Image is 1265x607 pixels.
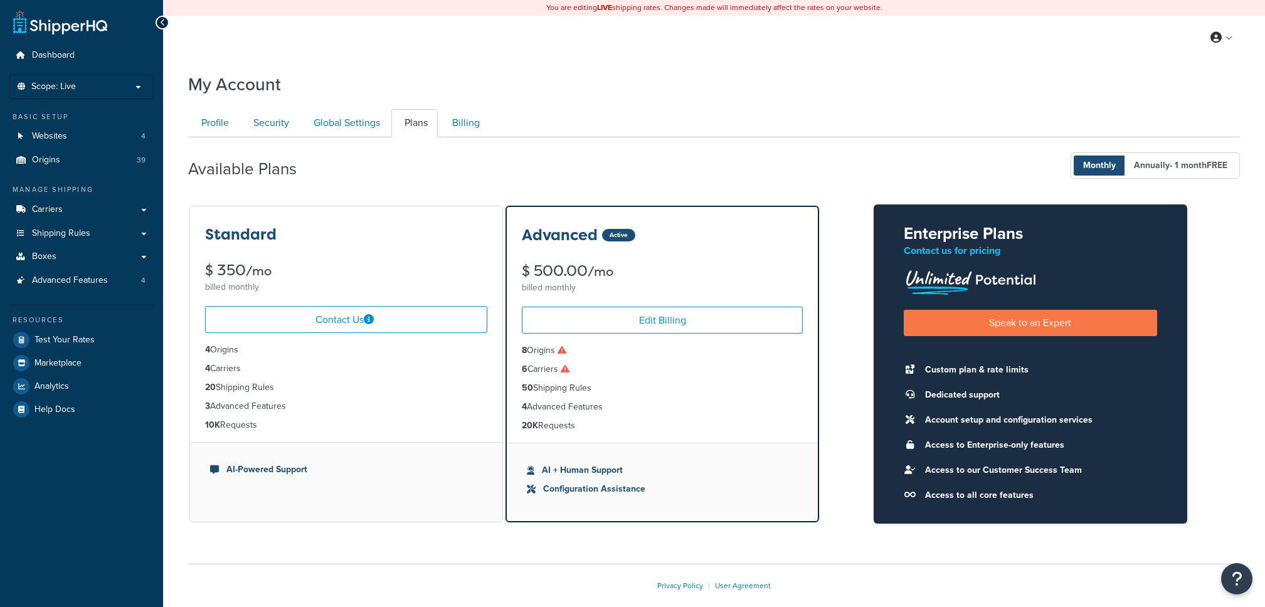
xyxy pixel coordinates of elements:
span: 4 [141,275,146,286]
li: Access to our Customer Success Team [919,462,1093,479]
a: Plans [391,109,438,137]
li: Shipping Rules [522,381,803,395]
a: ShipperHQ Home [13,9,107,34]
li: Advanced Features [522,400,803,414]
h2: Available Plans [188,160,315,178]
span: Monthly [1074,156,1125,176]
img: Unlimited Potential [904,266,1037,295]
b: LIVE [597,2,612,13]
span: Test Your Rates [34,335,95,346]
b: FREE [1207,159,1227,172]
li: AI-Powered Support [210,463,482,477]
a: Origins 39 [9,149,154,172]
span: - 1 month [1170,159,1227,172]
li: Requests [522,419,803,433]
li: Advanced Features [205,399,487,413]
strong: 8 [522,344,527,357]
a: Security [240,109,299,137]
span: Advanced Features [32,275,108,286]
div: $ 350 [205,263,487,278]
strong: 4 [522,400,527,413]
p: Contact us for pricing [904,242,1157,260]
strong: 4 [205,362,210,375]
li: Access to Enterprise-only features [919,436,1093,454]
a: Boxes [9,245,154,268]
a: Profile [188,109,239,137]
span: 39 [137,155,146,166]
a: Help Docs [9,398,154,421]
a: User Agreement [715,580,771,591]
li: Custom plan & rate limits [919,361,1093,379]
li: Origins [522,344,803,357]
h3: Advanced [522,227,598,243]
li: Access to all core features [919,487,1093,504]
a: Dashboard [9,44,154,67]
li: Account setup and configuration services [919,411,1093,429]
a: Websites 4 [9,125,154,148]
span: Dashboard [32,50,75,61]
button: Monthly Annually- 1 monthFREE [1071,152,1240,179]
div: Active [602,229,635,241]
span: Carriers [32,204,63,215]
span: Websites [32,131,67,142]
div: $ 500.00 [522,263,803,279]
a: Advanced Features 4 [9,269,154,292]
a: Global Settings [300,109,390,137]
span: Help Docs [34,404,75,415]
span: Scope: Live [31,82,76,92]
a: Speak to an Expert [904,310,1157,335]
span: Analytics [34,381,69,392]
a: Test Your Rates [9,329,154,351]
li: Dedicated support [919,386,1093,404]
span: Origins [32,155,60,166]
strong: 20K [522,419,538,432]
span: Annually [1125,156,1237,176]
h2: Enterprise Plans [904,224,1157,243]
h3: Standard [205,226,277,243]
li: Origins [205,343,487,357]
div: Basic Setup [9,112,154,122]
strong: 10K [205,418,220,431]
li: Websites [9,125,154,148]
li: Shipping Rules [205,381,487,394]
span: Marketplace [34,358,82,369]
div: billed monthly [205,278,487,296]
div: Manage Shipping [9,184,154,195]
a: Privacy Policy [657,580,703,591]
span: Shipping Rules [32,228,90,239]
li: Advanced Features [9,269,154,292]
li: Requests [205,418,487,432]
strong: 3 [205,399,210,413]
span: | [708,580,710,591]
li: Carriers [522,362,803,376]
small: /mo [246,262,272,280]
div: Resources [9,315,154,325]
a: Carriers [9,198,154,221]
span: 4 [141,131,146,142]
a: Shipping Rules [9,222,154,245]
a: Edit Billing [522,307,803,334]
a: Billing [439,109,490,137]
strong: 4 [205,343,210,356]
span: Boxes [32,251,56,262]
li: Configuration Assistance [527,482,798,496]
li: AI + Human Support [527,463,798,477]
strong: 20 [205,381,216,394]
li: Carriers [205,362,487,376]
small: /mo [588,263,613,280]
h1: My Account [188,72,281,97]
strong: 50 [522,381,533,394]
strong: 6 [522,362,527,376]
button: Open Resource Center [1221,563,1252,594]
a: Marketplace [9,352,154,374]
div: billed monthly [522,279,803,297]
a: Analytics [9,375,154,398]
